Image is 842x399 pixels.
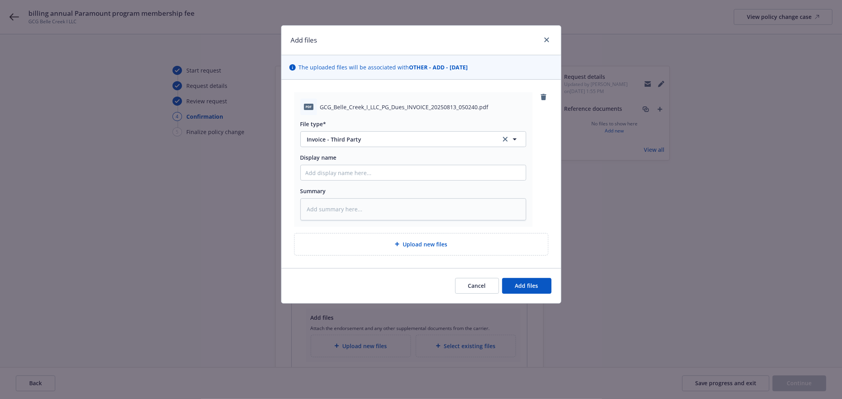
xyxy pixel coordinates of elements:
span: Add files [515,282,538,289]
h1: Add files [291,35,317,45]
button: Cancel [455,278,499,294]
input: Add display name here... [301,165,526,180]
span: pdf [304,104,313,110]
a: remove [539,92,548,102]
span: Invoice - Third Party [307,135,490,144]
strong: OTHER - ADD - [DATE] [409,63,468,71]
span: The uploaded files will be associated with [299,63,468,71]
span: Cancel [468,282,486,289]
div: Upload new files [294,233,548,255]
span: Upload new files [403,240,447,248]
a: close [542,35,551,45]
a: clear selection [501,134,510,144]
span: Display name [300,154,337,161]
span: GCG_Belle_Creek_I_LLC_PG_Dues_INVOICE_20250813_050240.pdf [320,103,489,111]
span: Summary [300,187,326,195]
span: File type* [300,120,326,128]
button: Invoice - Third Partyclear selection [300,131,526,147]
button: Add files [502,278,551,294]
